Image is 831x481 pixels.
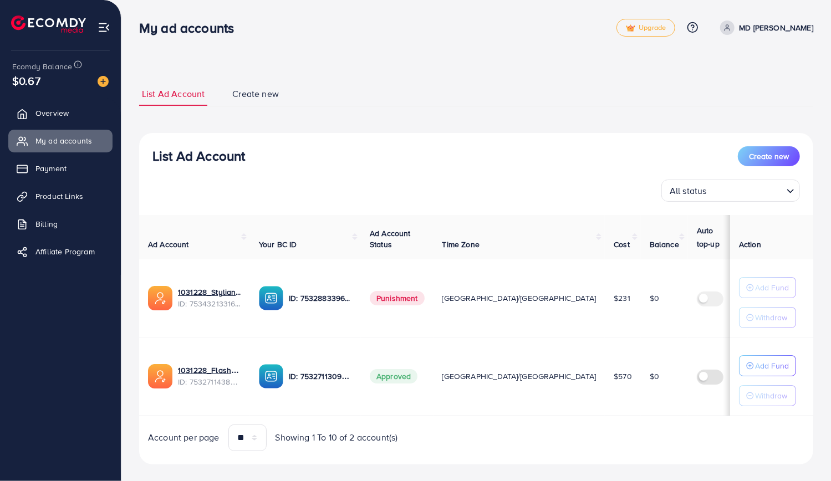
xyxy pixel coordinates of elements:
[442,293,597,304] span: [GEOGRAPHIC_DATA]/[GEOGRAPHIC_DATA]
[259,364,283,388] img: ic-ba-acc.ded83a64.svg
[178,365,241,387] div: <span class='underline'>1031228_Flash Leather_1753846053176</span></br>7532711438868283393
[661,180,800,202] div: Search for option
[35,135,92,146] span: My ad accounts
[650,293,659,304] span: $0
[739,385,796,406] button: Withdraw
[98,76,109,87] img: image
[148,364,172,388] img: ic-ads-acc.e4c84228.svg
[739,21,813,34] p: MD [PERSON_NAME]
[370,228,411,250] span: Ad Account Status
[178,376,241,387] span: ID: 7532711438868283393
[667,183,709,199] span: All status
[35,218,58,229] span: Billing
[276,431,398,444] span: Showing 1 To 10 of 2 account(s)
[178,365,241,376] a: 1031228_Flash Leather_1753846053176
[142,88,205,100] span: List Ad Account
[148,239,189,250] span: Ad Account
[8,240,113,263] a: Affiliate Program
[755,281,789,294] p: Add Fund
[35,246,95,257] span: Affiliate Program
[626,24,635,32] img: tick
[755,359,789,372] p: Add Fund
[289,291,352,305] p: ID: 7532883396679401473
[716,21,813,35] a: MD [PERSON_NAME]
[8,102,113,124] a: Overview
[739,307,796,328] button: Withdraw
[739,277,796,298] button: Add Fund
[11,16,86,33] img: logo
[784,431,823,473] iframe: Chat
[8,157,113,180] a: Payment
[442,239,480,250] span: Time Zone
[8,130,113,152] a: My ad accounts
[139,20,243,36] h3: My ad accounts
[178,286,241,309] div: <span class='underline'>1031228_Stylian Shop ADS_1754220895018</span></br>7534321331601457168
[650,371,659,382] span: $0
[178,298,241,309] span: ID: 7534321331601457168
[8,213,113,235] a: Billing
[739,239,761,250] span: Action
[12,73,40,89] span: $0.67
[738,146,800,166] button: Create new
[442,371,597,382] span: [GEOGRAPHIC_DATA]/[GEOGRAPHIC_DATA]
[232,88,279,100] span: Create new
[626,24,666,32] span: Upgrade
[650,239,679,250] span: Balance
[12,61,72,72] span: Ecomdy Balance
[739,355,796,376] button: Add Fund
[755,311,787,324] p: Withdraw
[370,369,417,383] span: Approved
[148,431,220,444] span: Account per page
[35,108,69,119] span: Overview
[178,286,241,298] a: 1031228_Stylian Shop ADS_1754220895018
[749,151,789,162] span: Create new
[152,148,245,164] h3: List Ad Account
[616,19,675,37] a: tickUpgrade
[614,371,632,382] span: $570
[259,239,297,250] span: Your BC ID
[755,389,787,402] p: Withdraw
[259,286,283,310] img: ic-ba-acc.ded83a64.svg
[710,181,782,199] input: Search for option
[370,291,425,305] span: Punishment
[35,191,83,202] span: Product Links
[614,239,630,250] span: Cost
[148,286,172,310] img: ic-ads-acc.e4c84228.svg
[614,293,630,304] span: $231
[98,21,110,34] img: menu
[8,185,113,207] a: Product Links
[289,370,352,383] p: ID: 7532711309268451344
[35,163,67,174] span: Payment
[697,224,729,250] p: Auto top-up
